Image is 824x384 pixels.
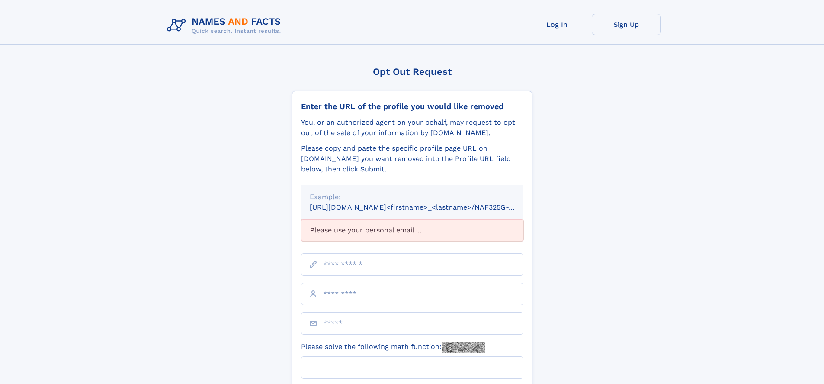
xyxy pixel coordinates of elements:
a: Sign Up [592,14,661,35]
a: Log In [523,14,592,35]
div: Please copy and paste the specific profile page URL on [DOMAIN_NAME] you want removed into the Pr... [301,143,523,174]
small: [URL][DOMAIN_NAME]<firstname>_<lastname>/NAF325G-xxxxxxxx [310,203,540,211]
img: Logo Names and Facts [164,14,288,37]
div: You, or an authorized agent on your behalf, may request to opt-out of the sale of your informatio... [301,117,523,138]
div: Please use your personal email ... [301,219,523,241]
div: Example: [310,192,515,202]
div: Enter the URL of the profile you would like removed [301,102,523,111]
div: Opt Out Request [292,66,532,77]
label: Please solve the following math function: [301,342,485,353]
